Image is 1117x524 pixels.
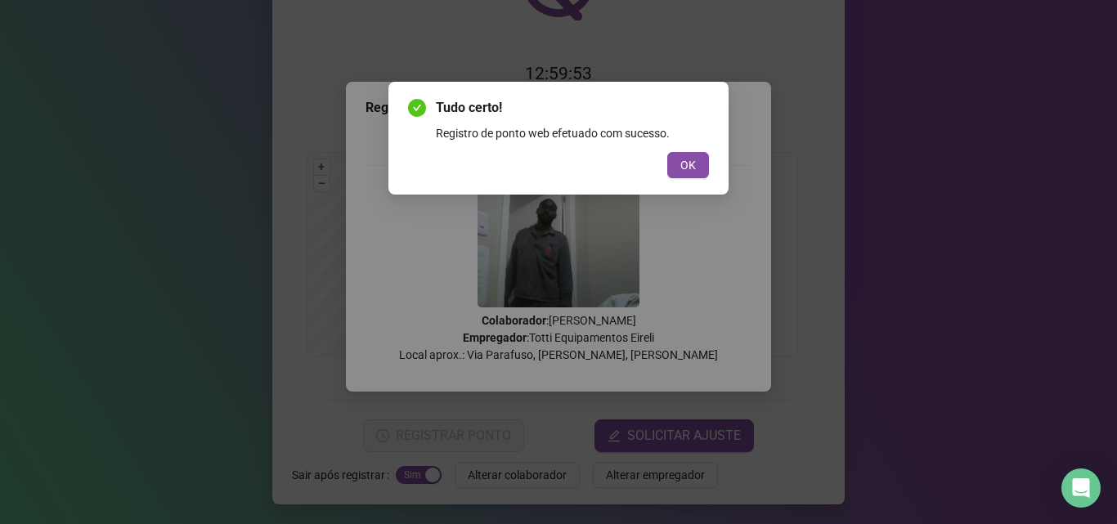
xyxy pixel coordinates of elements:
span: Tudo certo! [436,98,709,118]
div: Registro de ponto web efetuado com sucesso. [436,124,709,142]
span: check-circle [408,99,426,117]
div: Open Intercom Messenger [1061,468,1101,508]
button: OK [667,152,709,178]
span: OK [680,156,696,174]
